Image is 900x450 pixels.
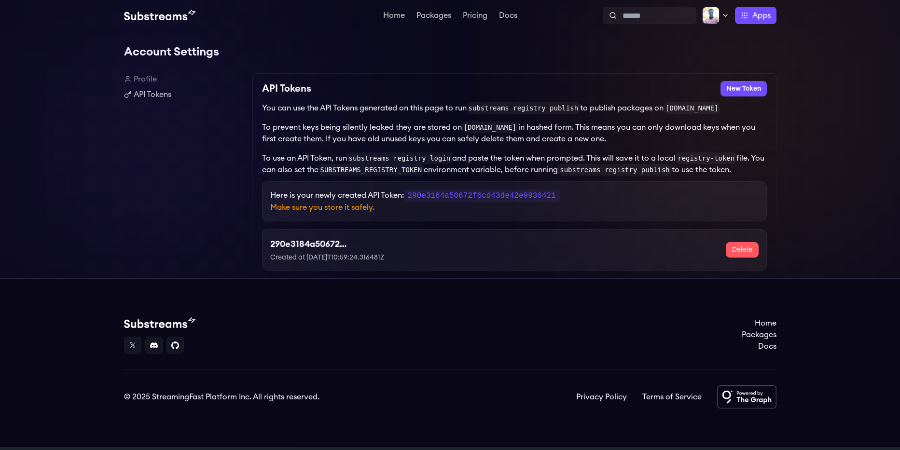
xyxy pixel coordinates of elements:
button: New Token [720,81,767,96]
code: substreams registry login [347,152,453,164]
a: Privacy Policy [576,391,627,403]
div: © 2025 StreamingFast Platform Inc. All rights reserved. [124,391,319,403]
p: To prevent keys being silently leaked they are stored on in hashed form. This means you can only ... [262,122,767,145]
p: You can use the API Tokens generated on this page to run to publish packages on [262,102,767,114]
a: Docs [742,341,776,352]
a: Packages [415,12,453,21]
img: Substream's logo [124,317,195,329]
a: Packages [742,329,776,341]
code: substreams registry publish [467,102,581,114]
h3: 290e3184a50672f6cd43de42e9930421 [270,237,349,251]
a: Profile [124,73,245,85]
p: Created at [DATE]T10:59:24.316481Z [270,253,429,262]
img: Powered by The Graph [717,385,776,409]
code: substreams registry publish [558,164,672,176]
code: [DOMAIN_NAME] [462,122,519,133]
h1: Account Settings [124,42,776,62]
a: Terms of Service [642,391,702,403]
p: Make sure you store it safely. [270,202,759,213]
a: Home [742,317,776,329]
a: Docs [497,12,519,21]
code: SUBSTREAMS_REGISTRY_TOKEN [318,164,424,176]
p: To use an API Token, run and paste the token when prompted. This will save it to a local file. Yo... [262,152,767,176]
a: Pricing [461,12,489,21]
span: Apps [752,10,771,21]
h2: API Tokens [262,81,311,96]
a: Home [381,12,407,21]
code: registry-token [676,152,736,164]
code: 290e3184a50672f6cd43de42e9930421 [404,190,560,202]
button: Delete [726,242,759,258]
p: Here is your newly created API Token: [270,190,759,202]
code: [DOMAIN_NAME] [664,102,720,114]
img: Profile [702,7,720,24]
img: Substream's logo [124,10,195,21]
a: API Tokens [124,89,245,100]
